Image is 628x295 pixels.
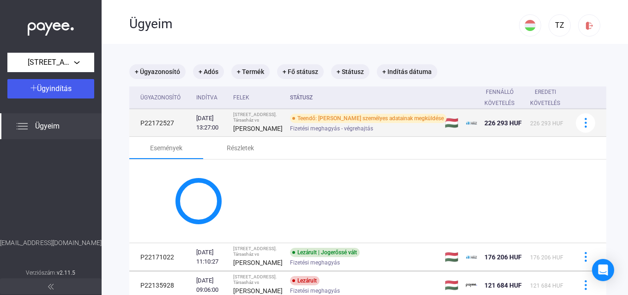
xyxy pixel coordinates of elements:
span: Ügyeim [35,121,60,132]
span: Ügyindítás [37,84,72,93]
div: [STREET_ADDRESS]. Társasház vs [233,112,283,123]
td: P22172527 [129,109,193,137]
mat-chip: + Termék [231,64,270,79]
td: 🇭🇺 [441,243,462,271]
div: Felek [233,92,283,103]
button: HU [519,14,541,37]
span: 121 684 HUF [530,283,563,289]
div: Lezárult [290,276,320,285]
img: more-blue [581,252,591,262]
div: Eredeti követelés [530,86,560,109]
span: 176 206 HUF [484,253,522,261]
div: Fennálló követelés [484,86,523,109]
div: Ügyazonosító [140,92,189,103]
div: [DATE] 11:10:27 [196,248,226,266]
button: more-blue [576,247,595,267]
img: plus-white.svg [30,85,37,91]
div: Fennálló követelés [484,86,514,109]
img: list.svg [17,121,28,132]
img: arrow-double-left-grey.svg [48,284,54,289]
div: Indítva [196,92,217,103]
div: Ügyazonosító [140,92,181,103]
img: more-blue [581,280,591,290]
div: Lezárult | Jogerőssé vált [290,248,360,257]
span: 176 206 HUF [530,254,563,261]
div: TZ [552,20,568,31]
strong: [PERSON_NAME] [233,125,283,132]
span: Fizetési meghagyás - végrehajtás [290,123,373,134]
img: ehaz-mini [466,252,477,263]
td: 🇭🇺 [441,109,462,137]
span: 226 293 HUF [530,120,563,127]
button: more-blue [576,113,595,133]
img: HU [525,20,536,31]
img: payee-logo [466,280,477,291]
div: Eredeti követelés [530,86,568,109]
div: Felek [233,92,249,103]
img: more-blue [581,118,591,128]
div: Események [150,142,182,154]
mat-chip: + Indítás dátuma [377,64,437,79]
span: Fizetési meghagyás [290,257,340,268]
img: white-payee-white-dot.svg [28,17,74,36]
button: [STREET_ADDRESS]. [GEOGRAPHIC_DATA] [7,53,94,72]
button: TZ [549,14,571,37]
div: [DATE] 13:27:00 [196,114,226,132]
button: logout-red [578,14,600,37]
strong: v2.11.5 [57,270,76,276]
strong: [PERSON_NAME] [233,259,283,266]
td: P22171022 [129,243,193,271]
button: more-blue [576,276,595,295]
mat-chip: + Státusz [331,64,369,79]
mat-chip: + Ügyazonosító [129,64,186,79]
th: Státusz [286,86,441,109]
span: [STREET_ADDRESS]. [GEOGRAPHIC_DATA] [28,57,74,68]
div: [DATE] 09:06:00 [196,276,226,295]
div: Ügyeim [129,16,519,32]
button: Ügyindítás [7,79,94,98]
mat-chip: + Fő státusz [277,64,324,79]
span: 121 684 HUF [484,282,522,289]
img: logout-red [585,21,594,31]
mat-chip: + Adós [193,64,224,79]
div: Open Intercom Messenger [592,259,614,281]
div: Részletek [227,142,254,154]
div: [STREET_ADDRESS]. Társasház vs [233,246,283,257]
img: ehaz-mini [466,117,477,129]
div: [STREET_ADDRESS]. Társasház vs [233,274,283,285]
span: 226 293 HUF [484,119,522,127]
div: Indítva [196,92,226,103]
div: Teendő: [PERSON_NAME] személyes adatainak megküldése [290,114,447,123]
strong: [PERSON_NAME] [233,287,283,295]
